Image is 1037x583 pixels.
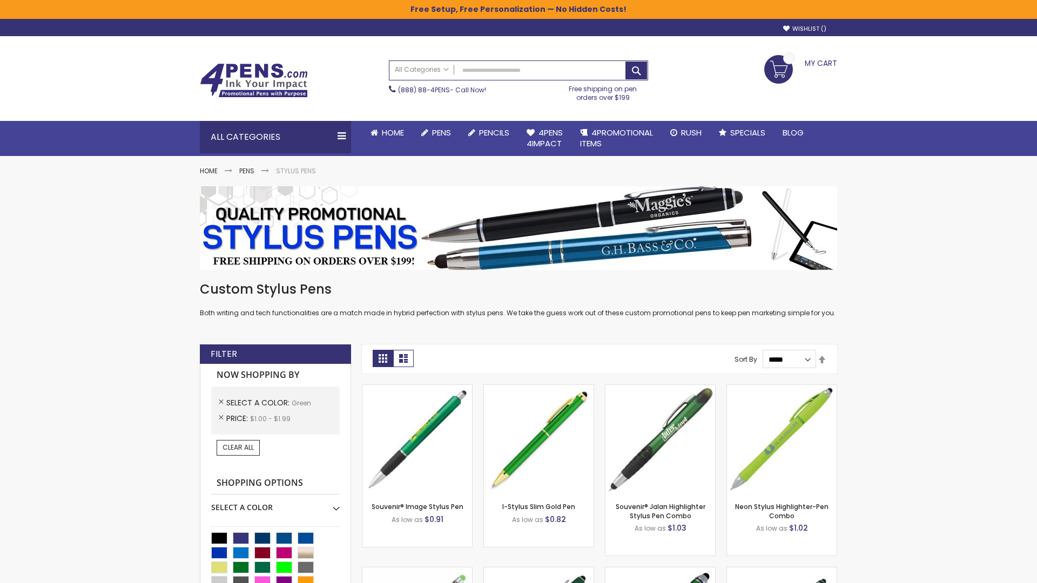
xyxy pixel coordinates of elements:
[211,494,340,513] div: Select A Color
[226,397,292,408] span: Select A Color
[398,85,486,94] span: - Call Now!
[460,121,518,145] a: Pencils
[502,502,575,511] a: I-Stylus Slim Gold Pen
[710,121,774,145] a: Specials
[774,121,812,145] a: Blog
[200,121,351,153] div: All Categories
[432,127,451,138] span: Pens
[512,515,543,524] span: As low as
[545,514,566,525] span: $0.82
[789,523,808,533] span: $1.02
[200,281,837,318] div: Both writing and tech functionalities are a match made in hybrid perfection with stylus pens. We ...
[217,440,260,455] a: Clear All
[580,127,653,149] span: 4PROMOTIONAL ITEMS
[392,515,423,524] span: As low as
[373,350,393,367] strong: Grid
[727,384,837,394] a: Neon Stylus Highlighter-Pen Combo-Green
[727,385,837,494] img: Neon Stylus Highlighter-Pen Combo-Green
[362,385,472,494] img: Souvenir® Image Stylus Pen-Green
[783,25,826,33] a: Wishlist
[484,384,594,394] a: I-Stylus Slim Gold-Green
[362,567,472,576] a: Islander Softy Gel with Stylus - ColorJet Imprint-Green
[211,364,340,387] strong: Now Shopping by
[389,61,454,79] a: All Categories
[292,398,311,408] span: Green
[527,127,563,149] span: 4Pens 4impact
[735,355,757,364] label: Sort By
[413,121,460,145] a: Pens
[727,567,837,576] a: Colter Stylus Twist Metal Pen-Green
[239,166,254,175] a: Pens
[484,385,594,494] img: I-Stylus Slim Gold-Green
[605,385,715,494] img: Souvenir® Jalan Highlighter Stylus Pen Combo-Green
[395,65,449,74] span: All Categories
[362,121,413,145] a: Home
[605,567,715,576] a: Kyra Pen with Stylus and Flashlight-Green
[668,523,686,533] span: $1.03
[558,80,649,102] div: Free shipping on pen orders over $199
[276,166,316,175] strong: Stylus Pens
[518,121,571,156] a: 4Pens4impact
[616,502,705,520] a: Souvenir® Jalan Highlighter Stylus Pen Combo
[226,413,250,424] span: Price
[735,502,829,520] a: Neon Stylus Highlighter-Pen Combo
[372,502,463,511] a: Souvenir® Image Stylus Pen
[200,281,837,298] h1: Custom Stylus Pens
[635,524,666,533] span: As low as
[200,186,837,270] img: Stylus Pens
[783,127,804,138] span: Blog
[756,524,787,533] span: As low as
[398,85,450,94] a: (888) 88-4PENS
[681,127,702,138] span: Rush
[200,63,308,98] img: 4Pens Custom Pens and Promotional Products
[662,121,710,145] a: Rush
[362,384,472,394] a: Souvenir® Image Stylus Pen-Green
[730,127,765,138] span: Specials
[211,348,237,360] strong: Filter
[484,567,594,576] a: Custom Soft Touch® Metal Pens with Stylus-Green
[479,127,509,138] span: Pencils
[211,472,340,495] strong: Shopping Options
[250,414,291,423] span: $1.00 - $1.99
[382,127,404,138] span: Home
[605,384,715,394] a: Souvenir® Jalan Highlighter Stylus Pen Combo-Green
[571,121,662,156] a: 4PROMOTIONALITEMS
[200,166,218,175] a: Home
[425,514,443,525] span: $0.91
[223,443,254,452] span: Clear All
